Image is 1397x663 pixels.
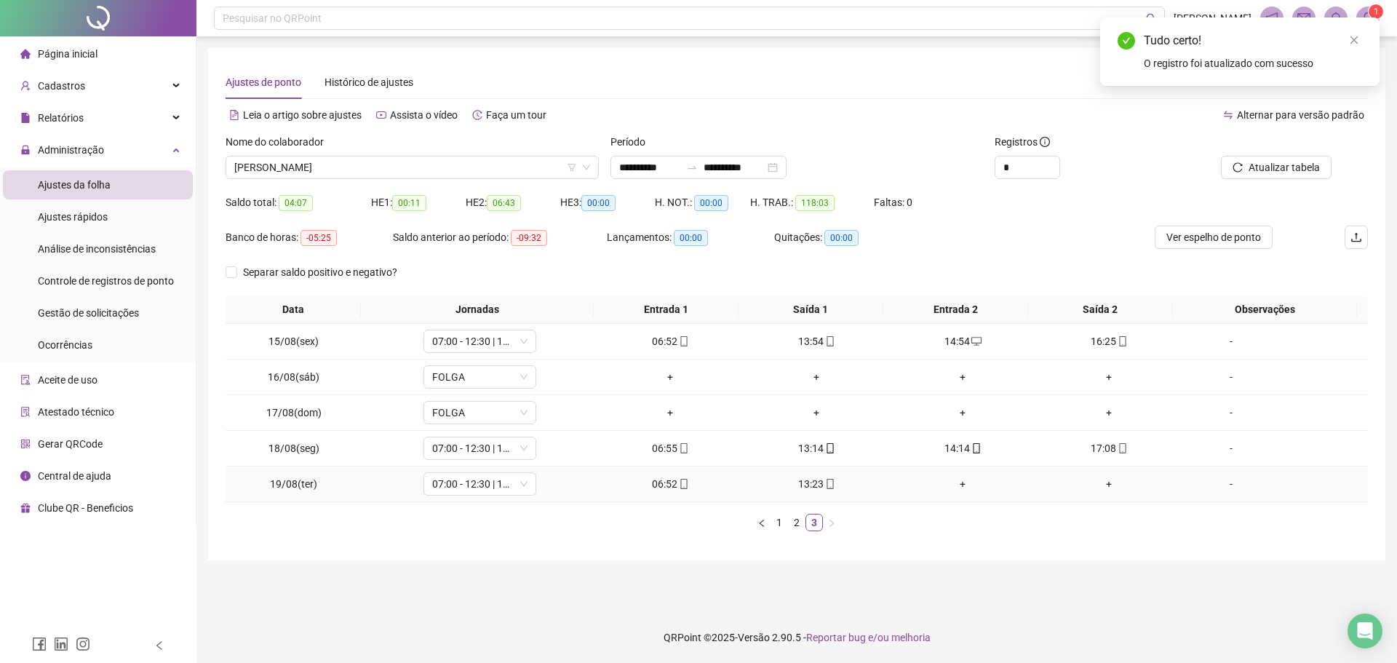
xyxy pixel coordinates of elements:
span: 04:07 [279,195,313,211]
div: HE 2: [466,194,560,211]
span: Clube QR - Beneficios [38,502,133,514]
span: left [757,519,766,528]
span: gift [20,503,31,513]
span: mobile [824,336,835,346]
div: Banco de horas: [226,229,393,246]
label: Nome do colaborador [226,134,333,150]
span: swap [1223,110,1233,120]
span: 17/08(dom) [266,407,322,418]
span: -05:25 [301,230,337,246]
span: 06:43 [487,195,521,211]
span: desktop [970,336,982,346]
span: Aceite de uso [38,374,97,386]
span: 118:03 [795,195,835,211]
span: youtube [376,110,386,120]
span: bell [1329,12,1342,25]
span: swap-right [686,162,698,173]
div: + [1042,476,1177,492]
span: Gerar QRCode [38,438,103,450]
div: + [896,405,1030,421]
div: + [749,405,884,421]
sup: Atualize o seu contato no menu Meus Dados [1369,4,1383,19]
th: Saída 2 [1028,295,1173,324]
span: left [154,640,164,651]
span: 00:00 [581,195,616,211]
a: 1 [771,515,787,531]
span: reload [1233,162,1243,172]
button: Atualizar tabela [1221,156,1332,179]
span: 18/08(seg) [268,442,319,454]
span: mobile [1116,443,1128,453]
span: down [520,480,528,488]
div: - [1188,369,1274,385]
span: down [520,373,528,381]
span: solution [20,407,31,417]
span: 16/08(sáb) [268,371,319,383]
span: mobile [677,479,689,489]
div: H. TRAB.: [750,194,874,211]
span: Leia o artigo sobre ajustes [243,109,362,121]
span: Versão [738,632,770,643]
div: 16:25 [1042,333,1177,349]
span: Central de ajuda [38,470,111,482]
li: 1 [771,514,788,531]
span: down [520,444,528,453]
span: 00:00 [824,230,859,246]
span: Faltas: 0 [874,196,912,208]
span: down [520,408,528,417]
span: 07:00 - 12:30 | 13:30 - 16:00 [432,330,528,352]
span: Administração [38,144,104,156]
label: Período [610,134,655,150]
span: close [1349,35,1359,45]
div: 06:52 [603,476,738,492]
div: Ajustes de ponto [226,74,301,90]
span: 00:00 [674,230,708,246]
span: 00:00 [694,195,728,211]
span: Ajustes da folha [38,179,111,191]
span: file-text [229,110,239,120]
span: STELLA NASCIMENTO DA ROCHA [234,156,590,178]
span: 1 [1374,7,1379,17]
button: left [753,514,771,531]
li: 3 [805,514,823,531]
span: Reportar bug e/ou melhoria [806,632,931,643]
span: filter [568,163,576,172]
span: Página inicial [38,48,97,60]
span: mobile [970,443,982,453]
span: user-add [20,81,31,91]
span: 07:00 - 12:30 | 13:30 - 17:00 [432,473,528,495]
div: 17:08 [1042,440,1177,456]
div: H. NOT.: [655,194,750,211]
img: 35710 [1357,7,1379,29]
div: 14:54 [896,333,1030,349]
span: 00:11 [392,195,426,211]
span: Observações [1179,301,1351,317]
div: Saldo total: [226,194,371,211]
span: lock [20,145,31,155]
div: 14:14 [896,440,1030,456]
span: to [686,162,698,173]
div: - [1188,440,1274,456]
span: Faça um tour [486,109,546,121]
span: -09:32 [511,230,547,246]
div: O registro foi atualizado com sucesso [1144,55,1362,71]
div: HE 3: [560,194,655,211]
span: down [520,337,528,346]
span: [PERSON_NAME] [1174,10,1251,26]
span: audit [20,375,31,385]
a: 2 [789,515,805,531]
span: Separar saldo positivo e negativo? [237,264,403,280]
li: 2 [788,514,805,531]
div: + [896,369,1030,385]
div: + [1042,369,1177,385]
span: Alternar para versão padrão [1237,109,1364,121]
div: Quitações: [774,229,917,246]
div: 13:14 [749,440,884,456]
span: FOLGA [432,402,528,424]
span: home [20,49,31,59]
span: 19/08(ter) [270,478,317,490]
span: mobile [677,336,689,346]
th: Saída 1 [739,295,883,324]
span: Assista o vídeo [390,109,458,121]
span: Cadastros [38,80,85,92]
